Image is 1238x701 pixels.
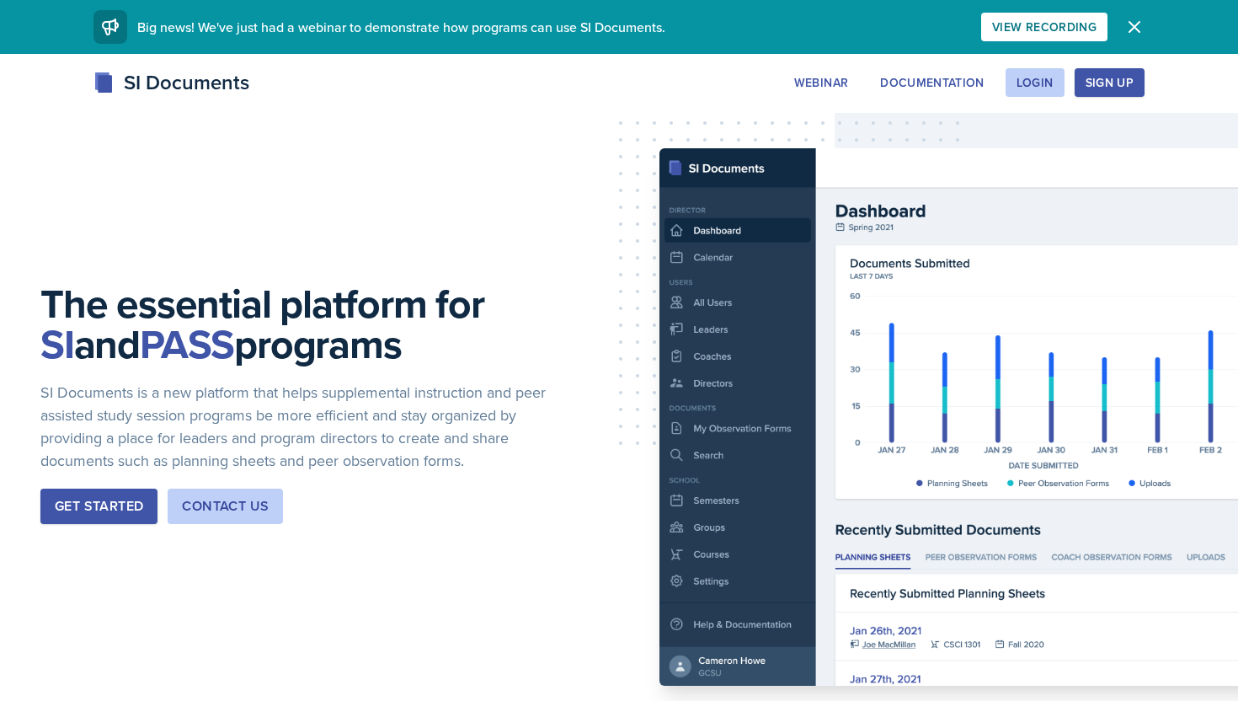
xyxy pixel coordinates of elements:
button: Sign Up [1075,68,1145,97]
div: Contact Us [182,496,269,516]
span: Big news! We've just had a webinar to demonstrate how programs can use SI Documents. [137,18,665,36]
button: Get Started [40,489,157,524]
div: View Recording [992,20,1097,34]
div: SI Documents [93,67,249,98]
button: Contact Us [168,489,283,524]
div: Login [1017,76,1054,89]
div: Webinar [794,76,848,89]
button: Documentation [869,68,995,97]
div: Documentation [880,76,985,89]
button: Login [1006,68,1065,97]
button: Webinar [783,68,859,97]
button: View Recording [981,13,1107,41]
div: Get Started [55,496,143,516]
div: Sign Up [1086,76,1134,89]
